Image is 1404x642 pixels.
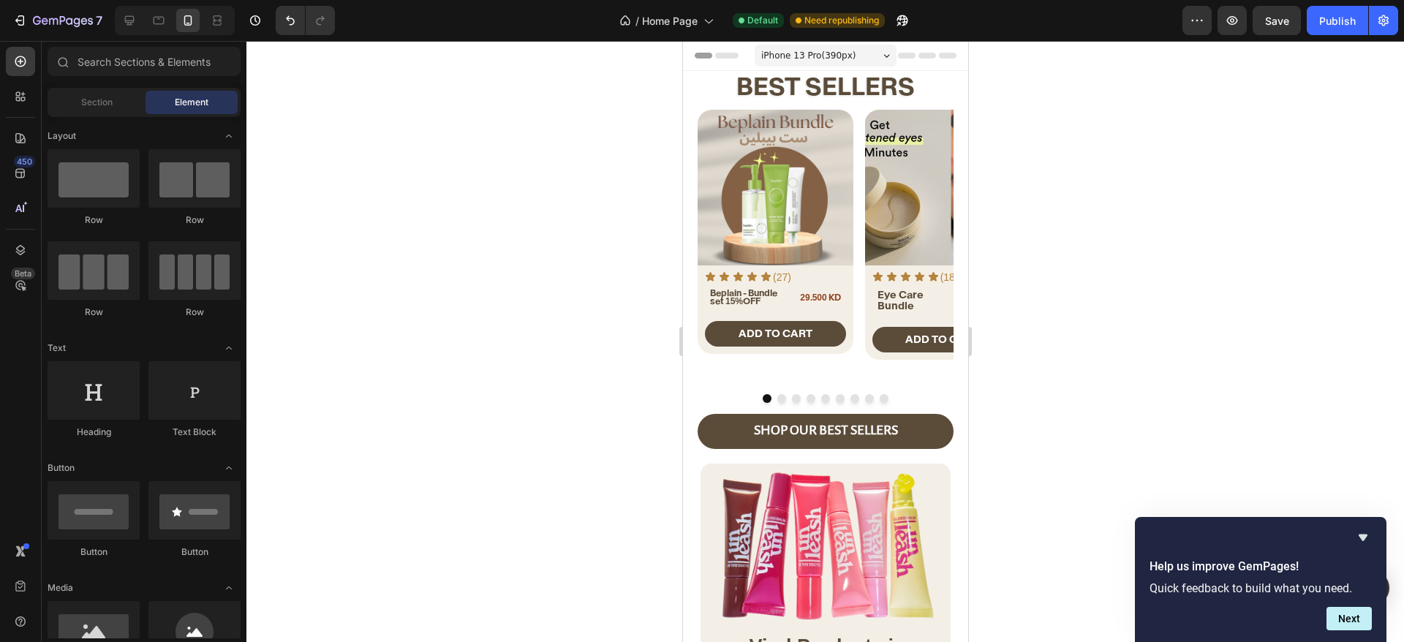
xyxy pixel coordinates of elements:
[48,341,66,355] span: Text
[276,6,335,35] div: Undo/Redo
[124,353,132,362] button: Dot
[217,124,241,148] span: Toggle open
[1354,529,1372,546] button: Hide survey
[1150,558,1372,575] h2: Help us improve GemPages!
[217,576,241,600] span: Toggle open
[257,227,276,246] p: (18)
[804,14,879,27] span: Need republishing
[148,306,241,319] div: Row
[148,214,241,227] div: Row
[48,545,140,559] div: Button
[148,545,241,559] div: Button
[48,426,140,439] div: Heading
[1253,6,1301,35] button: Save
[94,353,103,362] button: Dot
[71,382,215,396] span: SHOP OUR BEST SELLERS
[222,290,296,308] div: ADD TO CART
[1150,581,1372,595] p: Quick feedback to build what you need.
[175,96,208,109] span: Element
[148,426,241,439] div: Text Block
[1307,6,1368,35] button: Publish
[48,581,73,594] span: Media
[195,247,241,272] span: Eye Care Bundle
[182,353,191,362] button: Dot
[747,14,778,27] span: Default
[217,336,241,360] span: Toggle open
[683,41,968,642] iframe: Design area
[153,353,162,362] button: Dot
[642,13,698,29] span: Home Page
[1319,13,1356,29] div: Publish
[81,96,113,109] span: Section
[48,129,76,143] span: Layout
[48,306,140,319] div: Row
[48,461,75,475] span: Button
[167,353,176,362] button: Dot
[15,373,271,407] a: SHOP OUR BEST SELLERS
[14,156,35,167] div: 450
[138,353,147,362] button: Dot
[1150,529,1372,630] div: Help us improve GemPages!
[217,456,241,480] span: Toggle open
[109,353,118,362] button: Dot
[635,13,639,29] span: /
[182,69,338,224] a: Eye Cream Bundle
[18,423,268,592] img: gempages_580615690227024809-0eaa65c1-234a-4f7d-bca6-a779aaa7a6eb.png
[80,353,88,362] button: Dot
[48,47,241,76] input: Search Sections & Elements
[11,268,35,279] div: Beta
[1326,607,1372,630] button: Next question
[6,6,109,35] button: 7
[197,353,205,362] button: Dot
[189,286,331,311] button: ADD TO CART
[96,12,102,29] p: 7
[1265,15,1289,27] span: Save
[48,214,140,227] div: Row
